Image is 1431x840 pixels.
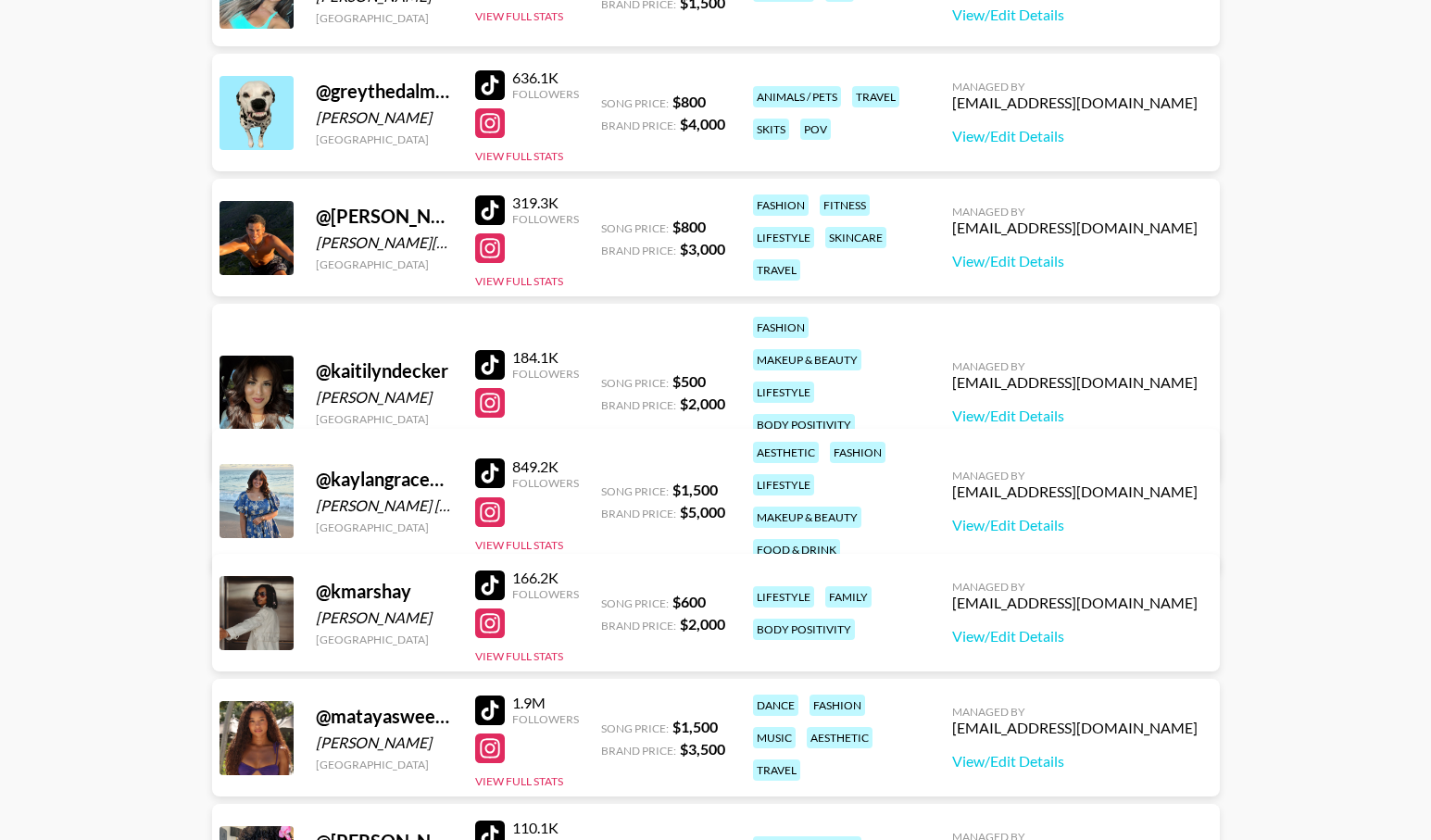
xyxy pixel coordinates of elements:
[825,227,886,248] div: skincare
[512,194,579,212] div: 319.3K
[952,752,1198,771] a: View/Edit Details
[952,627,1198,646] a: View/Edit Details
[952,373,1198,392] div: [EMAIL_ADDRESS][DOMAIN_NAME]
[512,367,579,381] div: Followers
[316,520,453,534] div: [GEOGRAPHIC_DATA]
[753,695,798,716] div: dance
[810,695,865,716] div: fashion
[807,727,872,748] div: aesthetic
[512,212,579,226] div: Followers
[512,458,579,476] div: 849.2K
[601,244,676,257] span: Brand Price:
[316,257,453,271] div: [GEOGRAPHIC_DATA]
[680,395,725,412] strong: $ 2,000
[601,221,669,235] span: Song Price:
[316,412,453,426] div: [GEOGRAPHIC_DATA]
[753,619,855,640] div: body positivity
[672,93,706,110] strong: $ 800
[601,721,669,735] span: Song Price:
[601,619,676,633] span: Brand Price:
[952,516,1198,534] a: View/Edit Details
[753,586,814,608] div: lifestyle
[753,507,861,528] div: makeup & beauty
[601,398,676,412] span: Brand Price:
[672,481,718,498] strong: $ 1,500
[952,483,1198,501] div: [EMAIL_ADDRESS][DOMAIN_NAME]
[316,758,453,771] div: [GEOGRAPHIC_DATA]
[512,476,579,490] div: Followers
[672,593,706,610] strong: $ 600
[952,580,1198,594] div: Managed By
[475,774,563,788] button: View Full Stats
[830,442,885,463] div: fashion
[512,569,579,587] div: 166.2K
[316,80,453,103] div: @ greythedalmatian
[316,132,453,146] div: [GEOGRAPHIC_DATA]
[512,348,579,367] div: 184.1K
[316,468,453,491] div: @ kaylangracehedenskog
[316,733,453,752] div: [PERSON_NAME]
[952,94,1198,112] div: [EMAIL_ADDRESS][DOMAIN_NAME]
[316,388,453,407] div: [PERSON_NAME]
[753,349,861,370] div: makeup & beauty
[512,587,579,601] div: Followers
[680,740,725,758] strong: $ 3,500
[753,727,796,748] div: music
[601,596,669,610] span: Song Price:
[952,127,1198,145] a: View/Edit Details
[512,819,579,837] div: 110.1K
[753,86,841,107] div: animals / pets
[316,608,453,627] div: [PERSON_NAME]
[952,6,1198,24] a: View/Edit Details
[952,359,1198,373] div: Managed By
[753,317,809,338] div: fashion
[952,594,1198,612] div: [EMAIL_ADDRESS][DOMAIN_NAME]
[316,496,453,515] div: [PERSON_NAME] [PERSON_NAME]
[316,633,453,646] div: [GEOGRAPHIC_DATA]
[852,86,899,107] div: travel
[601,484,669,498] span: Song Price:
[316,108,453,127] div: [PERSON_NAME]
[672,218,706,235] strong: $ 800
[680,503,725,520] strong: $ 5,000
[753,382,814,403] div: lifestyle
[753,194,809,216] div: fashion
[316,359,453,382] div: @ kaitilyndecker
[952,80,1198,94] div: Managed By
[680,115,725,132] strong: $ 4,000
[672,718,718,735] strong: $ 1,500
[753,474,814,495] div: lifestyle
[475,649,563,663] button: View Full Stats
[952,205,1198,219] div: Managed By
[512,87,579,101] div: Followers
[601,96,669,110] span: Song Price:
[512,694,579,712] div: 1.9M
[316,11,453,25] div: [GEOGRAPHIC_DATA]
[753,119,789,140] div: skits
[952,407,1198,425] a: View/Edit Details
[601,376,669,390] span: Song Price:
[753,539,840,560] div: food & drink
[753,759,800,781] div: travel
[952,705,1198,719] div: Managed By
[753,442,819,463] div: aesthetic
[952,219,1198,237] div: [EMAIL_ADDRESS][DOMAIN_NAME]
[753,414,855,435] div: body positivity
[601,744,676,758] span: Brand Price:
[672,372,706,390] strong: $ 500
[753,227,814,248] div: lifestyle
[680,615,725,633] strong: $ 2,000
[475,538,563,552] button: View Full Stats
[952,719,1198,737] div: [EMAIL_ADDRESS][DOMAIN_NAME]
[825,586,872,608] div: family
[316,580,453,603] div: @ kmarshay
[316,233,453,252] div: [PERSON_NAME][GEOGRAPHIC_DATA]
[820,194,870,216] div: fitness
[952,469,1198,483] div: Managed By
[753,259,800,281] div: travel
[512,712,579,726] div: Followers
[475,9,563,23] button: View Full Stats
[316,205,453,228] div: @ [PERSON_NAME]
[512,69,579,87] div: 636.1K
[316,705,453,728] div: @ matayasweeting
